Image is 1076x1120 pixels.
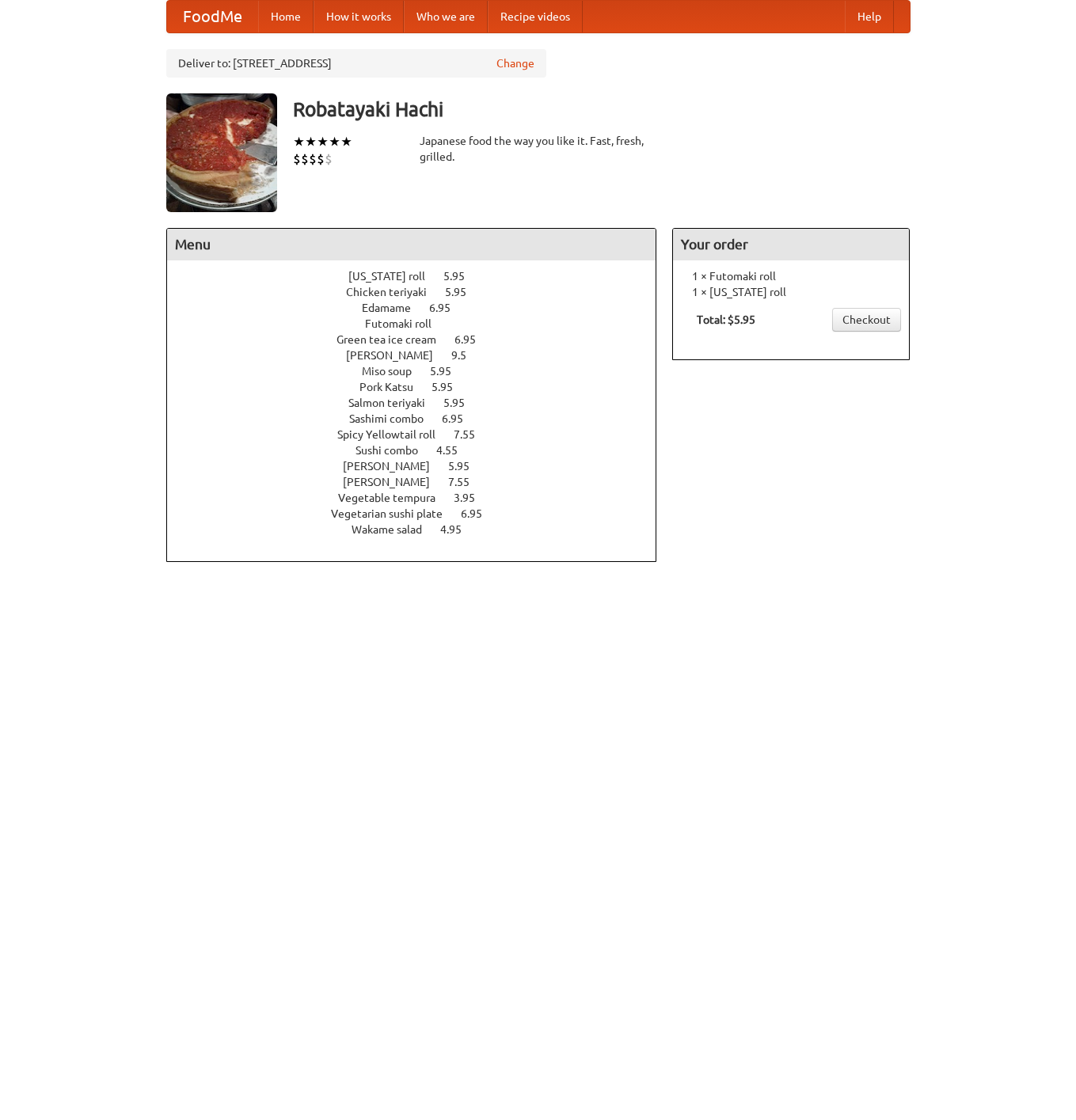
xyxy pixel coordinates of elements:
[362,365,481,378] a: Miso soup 5.95
[496,55,534,71] a: Change
[336,333,505,346] a: Green tea ice cream 6.95
[325,150,333,168] li: $
[443,270,481,283] span: 5.95
[336,333,452,346] span: Green tea ice cream
[845,1,894,32] a: Help
[420,133,657,165] div: Japanese food the way you like it. Fast, fresh, grilled.
[293,150,301,168] li: $
[448,476,485,488] span: 7.55
[338,492,451,504] span: Vegetable tempura
[362,365,428,378] span: Miso soup
[346,286,496,298] a: Chicken teriyaki 5.95
[346,349,496,362] a: [PERSON_NAME] 9.5
[362,302,480,314] a: Edamame 6.95
[348,397,441,409] span: Salmon teriyaki
[362,302,427,314] span: Edamame
[436,444,473,457] span: 4.55
[352,523,438,536] span: Wakame salad
[445,286,482,298] span: 5.95
[488,1,583,32] a: Recipe videos
[166,93,277,212] img: angular.jpg
[355,444,487,457] a: Sushi combo 4.55
[343,476,499,488] a: [PERSON_NAME] 7.55
[348,270,441,283] span: [US_STATE] roll
[430,365,467,378] span: 5.95
[359,381,482,393] a: Pork Katsu 5.95
[461,507,498,520] span: 6.95
[166,49,546,78] div: Deliver to: [STREET_ADDRESS]
[293,93,911,125] h3: Robatayaki Hachi
[348,397,494,409] a: Salmon teriyaki 5.95
[337,428,504,441] a: Spicy Yellowtail roll 7.55
[442,412,479,425] span: 6.95
[355,444,434,457] span: Sushi combo
[365,317,477,330] a: Futomaki roll
[317,150,325,168] li: $
[346,349,449,362] span: [PERSON_NAME]
[346,286,443,298] span: Chicken teriyaki
[314,1,404,32] a: How it works
[429,302,466,314] span: 6.95
[440,523,477,536] span: 4.95
[697,313,755,326] b: Total: $5.95
[317,133,329,150] li: ★
[349,412,439,425] span: Sashimi combo
[352,523,491,536] a: Wakame salad 4.95
[338,492,504,504] a: Vegetable tempura 3.95
[309,150,317,168] li: $
[343,460,499,473] a: [PERSON_NAME] 5.95
[832,308,901,332] a: Checkout
[343,460,446,473] span: [PERSON_NAME]
[167,1,258,32] a: FoodMe
[258,1,314,32] a: Home
[673,229,909,260] h4: Your order
[343,476,446,488] span: [PERSON_NAME]
[443,397,481,409] span: 5.95
[681,284,901,300] li: 1 × [US_STATE] roll
[404,1,488,32] a: Who we are
[432,381,469,393] span: 5.95
[454,428,491,441] span: 7.55
[451,349,482,362] span: 9.5
[329,133,340,150] li: ★
[340,133,352,150] li: ★
[359,381,429,393] span: Pork Katsu
[337,428,451,441] span: Spicy Yellowtail roll
[681,268,901,284] li: 1 × Futomaki roll
[454,333,492,346] span: 6.95
[305,133,317,150] li: ★
[454,492,491,504] span: 3.95
[331,507,458,520] span: Vegetarian sushi plate
[348,270,494,283] a: [US_STATE] roll 5.95
[293,133,305,150] li: ★
[301,150,309,168] li: $
[448,460,485,473] span: 5.95
[167,229,656,260] h4: Menu
[331,507,511,520] a: Vegetarian sushi plate 6.95
[349,412,492,425] a: Sashimi combo 6.95
[365,317,447,330] span: Futomaki roll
